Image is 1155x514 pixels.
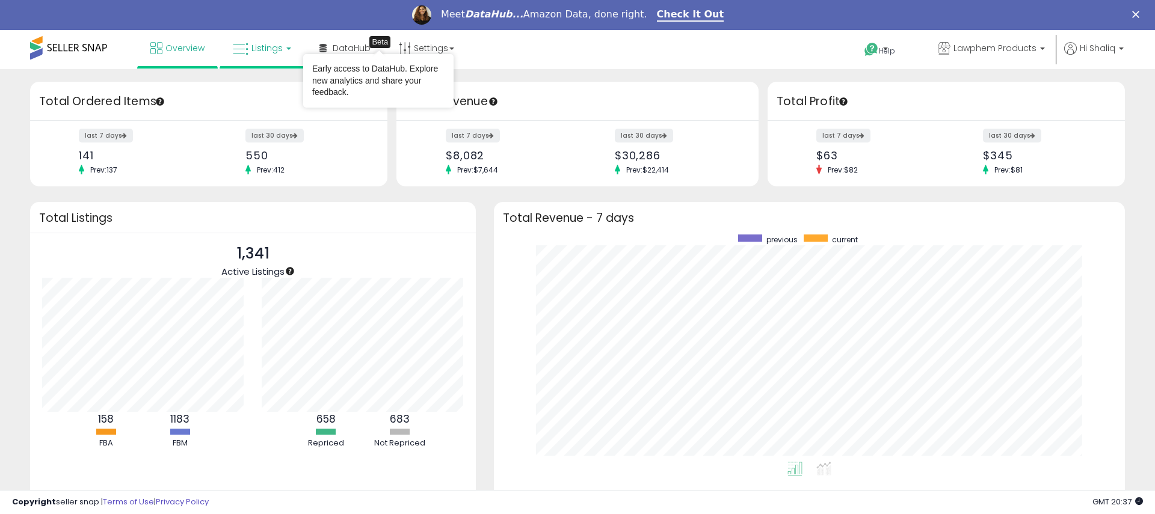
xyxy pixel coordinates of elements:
p: 1,341 [221,242,285,265]
a: Terms of Use [103,496,154,507]
span: Hi Shaliq [1080,42,1115,54]
b: 158 [98,412,114,426]
h3: Total Ordered Items [39,93,378,110]
span: previous [766,234,798,245]
span: Active Listings [221,265,285,278]
div: $63 [816,149,937,162]
i: Get Help [864,42,879,57]
span: Prev: $7,644 [451,165,504,175]
a: Privacy Policy [156,496,209,507]
span: Prev: 137 [84,165,123,175]
div: Early access to DataHub. Explore new analytics and share your feedback. [312,63,445,99]
span: Prev: $82 [822,165,864,175]
a: Lawphem Products [929,30,1054,69]
div: $8,082 [446,149,568,162]
label: last 30 days [983,129,1041,142]
div: Tooltip anchor [369,36,390,48]
a: Check It Out [657,8,724,22]
div: Tooltip anchor [488,96,499,107]
a: Overview [141,30,214,66]
span: Lawphem Products [953,42,1036,54]
label: last 7 days [446,129,500,142]
a: Hi Shaliq [1064,42,1124,69]
b: 683 [390,412,410,426]
h3: Total Listings [39,213,467,222]
span: Prev: $81 [988,165,1029,175]
label: last 30 days [615,129,673,142]
h3: Total Profit [777,93,1116,110]
a: Settings [390,30,463,66]
label: last 7 days [79,129,133,142]
span: Prev: $22,414 [620,165,675,175]
div: seller snap | | [12,497,209,508]
div: $30,286 [615,149,738,162]
div: 550 [245,149,366,162]
span: current [832,234,858,245]
span: Overview [165,42,205,54]
span: DataHub [333,42,371,54]
span: Prev: 412 [251,165,291,175]
b: 658 [316,412,336,426]
i: DataHub... [465,8,523,20]
span: 2025-10-8 20:37 GMT [1092,496,1143,507]
div: Close [1132,11,1144,18]
div: Meet Amazon Data, done right. [441,8,647,20]
a: Listings [224,30,300,66]
img: Profile image for Georgie [412,5,431,25]
strong: Copyright [12,496,56,507]
h3: Total Revenue [405,93,750,110]
div: Tooltip anchor [155,96,165,107]
div: $345 [983,149,1104,162]
span: Help [879,46,895,56]
div: Tooltip anchor [285,266,295,277]
div: FBM [144,438,216,449]
a: DataHub [310,30,380,66]
div: FBA [70,438,142,449]
b: 1183 [170,412,189,426]
div: Repriced [290,438,362,449]
span: Listings [251,42,283,54]
div: Not Repriced [364,438,436,449]
h3: Total Revenue - 7 days [503,213,1116,222]
div: Tooltip anchor [838,96,849,107]
label: last 7 days [816,129,870,142]
div: 141 [79,149,200,162]
label: last 30 days [245,129,304,142]
a: Help [855,33,919,69]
